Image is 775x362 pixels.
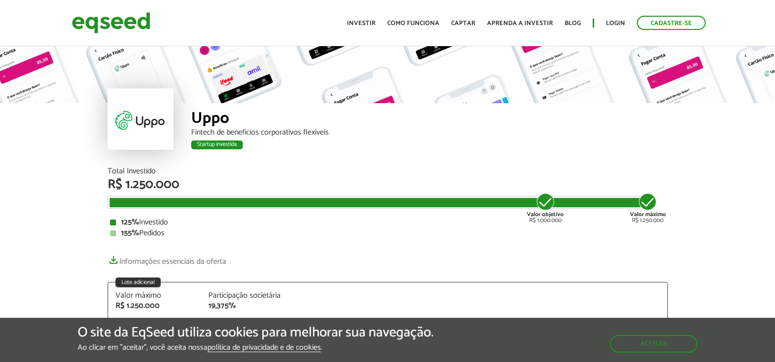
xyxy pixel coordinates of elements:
[606,20,625,27] a: Login
[78,343,433,352] p: Ao clicar em "aceitar", você aceita nossa .
[451,20,475,27] a: Captar
[207,344,321,352] a: política de privacidade e de cookies
[637,16,706,30] a: Cadastre-se
[208,292,287,300] div: Participação societária
[347,20,375,27] a: Investir
[110,219,665,226] div: Investido
[108,178,668,191] div: R$ 1.250.000
[78,325,433,340] h5: O site da EqSeed utiliza cookies para melhorar sua navegação.
[72,10,150,36] img: EqSeed
[121,216,139,229] strong: 125%
[191,140,243,149] div: Startup investida
[487,20,553,27] a: Aprenda a investir
[121,226,139,240] strong: 155%
[527,192,564,223] div: R$ 1.000.000
[630,210,666,219] strong: Valor máximo
[527,210,564,219] strong: Valor objetivo
[115,302,194,310] div: R$ 1.250.000
[191,129,668,137] div: Fintech de benefícios corporativos flexíveis
[387,20,439,27] a: Como funciona
[208,302,287,310] div: 19,375%
[191,111,668,129] div: Uppo
[610,335,697,353] button: Aceitar
[110,229,665,237] div: Pedidos
[115,292,194,300] div: Valor máximo
[108,167,668,175] div: Total Investido
[630,192,666,223] div: R$ 1.250.000
[115,278,161,287] div: Lote adicional
[108,252,226,266] a: Informações essenciais da oferta
[565,20,581,27] a: Blog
